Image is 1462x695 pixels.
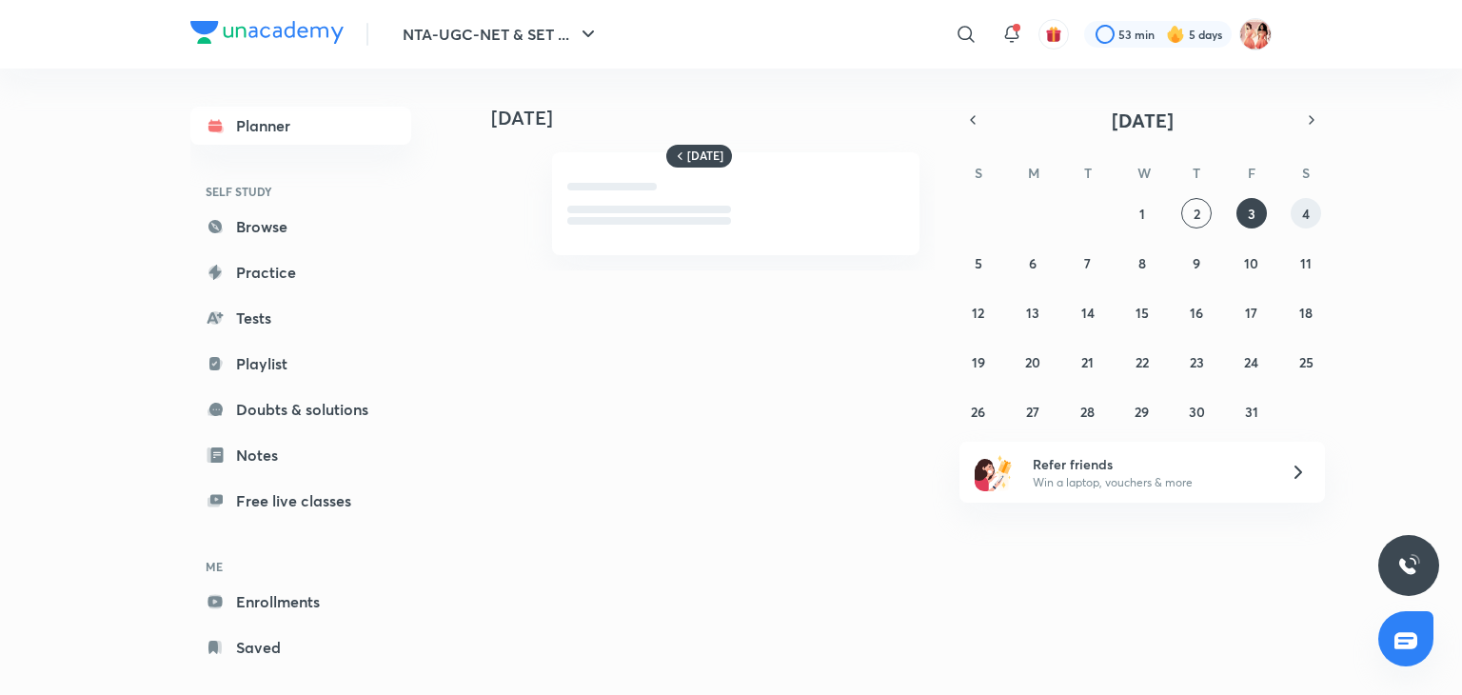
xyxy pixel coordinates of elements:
[1026,403,1039,421] abbr: October 27, 2025
[190,175,411,208] h6: SELF STUDY
[1166,25,1185,44] img: streak
[190,436,411,474] a: Notes
[1190,353,1204,371] abbr: October 23, 2025
[1302,205,1310,223] abbr: October 4, 2025
[1138,254,1146,272] abbr: October 8, 2025
[963,297,994,328] button: October 12, 2025
[1189,403,1205,421] abbr: October 30, 2025
[1081,353,1094,371] abbr: October 21, 2025
[1190,304,1203,322] abbr: October 16, 2025
[1017,297,1048,328] button: October 13, 2025
[1033,454,1267,474] h6: Refer friends
[1244,254,1258,272] abbr: October 10, 2025
[190,390,411,428] a: Doubts & solutions
[1038,19,1069,50] button: avatar
[190,107,411,145] a: Planner
[1236,396,1267,427] button: October 31, 2025
[1236,297,1267,328] button: October 17, 2025
[1299,353,1314,371] abbr: October 25, 2025
[1135,403,1149,421] abbr: October 29, 2025
[986,107,1298,133] button: [DATE]
[972,304,984,322] abbr: October 12, 2025
[491,107,938,129] h4: [DATE]
[1291,297,1321,328] button: October 18, 2025
[972,353,985,371] abbr: October 19, 2025
[1245,304,1257,322] abbr: October 17, 2025
[1244,353,1258,371] abbr: October 24, 2025
[190,21,344,49] a: Company Logo
[1291,198,1321,228] button: October 4, 2025
[971,403,985,421] abbr: October 26, 2025
[1127,396,1157,427] button: October 29, 2025
[1248,164,1255,182] abbr: Friday
[1181,396,1212,427] button: October 30, 2025
[190,21,344,44] img: Company Logo
[1193,164,1200,182] abbr: Thursday
[1127,297,1157,328] button: October 15, 2025
[1248,205,1255,223] abbr: October 3, 2025
[1017,248,1048,278] button: October 6, 2025
[1073,396,1103,427] button: October 28, 2025
[963,396,994,427] button: October 26, 2025
[1127,198,1157,228] button: October 1, 2025
[1033,474,1267,491] p: Win a laptop, vouchers & more
[1084,254,1091,272] abbr: October 7, 2025
[1080,403,1095,421] abbr: October 28, 2025
[975,164,982,182] abbr: Sunday
[190,550,411,583] h6: ME
[1045,26,1062,43] img: avatar
[1181,248,1212,278] button: October 9, 2025
[1127,347,1157,377] button: October 22, 2025
[963,347,994,377] button: October 19, 2025
[1137,164,1151,182] abbr: Wednesday
[1127,248,1157,278] button: October 8, 2025
[1081,304,1095,322] abbr: October 14, 2025
[190,482,411,520] a: Free live classes
[391,15,611,53] button: NTA-UGC-NET & SET ...
[1139,205,1145,223] abbr: October 1, 2025
[1025,353,1040,371] abbr: October 20, 2025
[1291,347,1321,377] button: October 25, 2025
[190,208,411,246] a: Browse
[1026,304,1039,322] abbr: October 13, 2025
[1397,554,1420,577] img: ttu
[1181,198,1212,228] button: October 2, 2025
[975,453,1013,491] img: referral
[1073,347,1103,377] button: October 21, 2025
[190,583,411,621] a: Enrollments
[1291,248,1321,278] button: October 11, 2025
[190,628,411,666] a: Saved
[1112,108,1174,133] span: [DATE]
[1193,254,1200,272] abbr: October 9, 2025
[1028,164,1039,182] abbr: Monday
[1236,198,1267,228] button: October 3, 2025
[1239,18,1272,50] img: Rashi Gupta
[1181,347,1212,377] button: October 23, 2025
[975,254,982,272] abbr: October 5, 2025
[1136,353,1149,371] abbr: October 22, 2025
[1236,347,1267,377] button: October 24, 2025
[1236,248,1267,278] button: October 10, 2025
[1073,248,1103,278] button: October 7, 2025
[1029,254,1037,272] abbr: October 6, 2025
[190,299,411,337] a: Tests
[1300,254,1312,272] abbr: October 11, 2025
[963,248,994,278] button: October 5, 2025
[1194,205,1200,223] abbr: October 2, 2025
[1181,297,1212,328] button: October 16, 2025
[1017,347,1048,377] button: October 20, 2025
[1245,403,1258,421] abbr: October 31, 2025
[1073,297,1103,328] button: October 14, 2025
[1299,304,1313,322] abbr: October 18, 2025
[1017,396,1048,427] button: October 27, 2025
[1136,304,1149,322] abbr: October 15, 2025
[190,345,411,383] a: Playlist
[1302,164,1310,182] abbr: Saturday
[1084,164,1092,182] abbr: Tuesday
[190,253,411,291] a: Practice
[687,149,723,164] h6: [DATE]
